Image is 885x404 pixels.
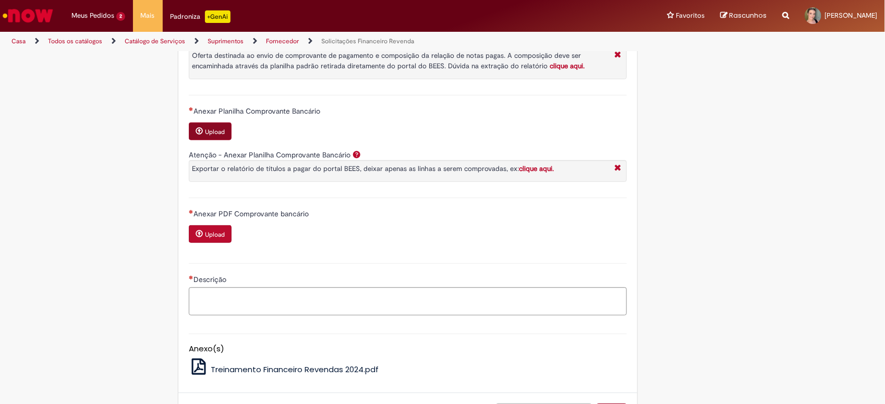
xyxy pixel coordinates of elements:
[729,10,767,20] span: Rascunhos
[125,37,185,45] a: Catálogo de Serviços
[612,50,624,61] i: Close More information for question_atencao
[825,11,877,20] span: [PERSON_NAME]
[205,128,225,136] small: Upload
[189,225,232,243] button: Upload Attachment for Anexar PDF Comprovante bancário Required
[519,164,554,173] a: clique aqui.
[189,107,193,111] span: Necessário
[205,10,231,23] p: +GenAi
[11,37,26,45] a: Casa
[612,163,624,174] i: Close More information for question_atencao_comprovante_bancario
[321,37,414,45] a: Solicitações Financeiro Revenda
[141,10,155,21] span: Mais
[550,62,585,70] a: clique aqui.
[171,11,201,22] font: Padroniza
[205,230,225,239] small: Upload
[189,345,627,353] h5: Anexo(s)
[1,5,55,26] img: ServiceNow
[189,150,350,160] label: Atenção - Anexar Planilha Comprovante Bancário
[350,150,363,158] span: Help for Atenção - Anexar Planilha Comprovante Bancário
[266,37,299,45] a: Fornecedor
[192,51,585,70] span: Oferta destinada ao envio de comprovante de pagamento e composição da relação de notas pagas. A c...
[189,210,193,214] span: Necessário
[71,10,114,21] span: Meus Pedidos
[193,275,228,284] span: Descrição
[116,12,125,21] span: 2
[48,37,102,45] a: Todos os catálogos
[189,364,379,375] a: Treinamento Financeiro Revendas 2024.pdf
[211,364,379,375] span: Treinamento Financeiro Revendas 2024.pdf
[720,11,767,21] a: Rascunhos
[193,209,311,218] span: Anexar PDF Comprovante bancário
[192,164,554,173] span: Exportar o relatório de títulos a pagar do portal BEES, deixar apenas as linhas a serem comprovad...
[676,10,705,21] span: Favoritos
[8,32,582,51] ul: Trilha de navegação da página
[189,287,627,316] textarea: Descrição
[189,275,193,279] span: Necessário
[193,106,322,116] span: Anexar Planilha Comprovante Bancário
[189,123,232,140] button: Upload Attachment for Anexar Planilha Comprovante Bancário Required
[208,37,244,45] a: Suprimentos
